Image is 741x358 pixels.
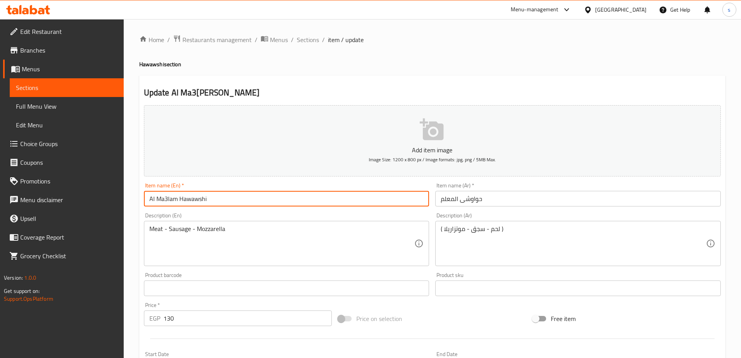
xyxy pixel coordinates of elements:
a: Edit Restaurant [3,22,124,41]
textarea: ( لحم - سجق - موتزاريلا ) [441,225,706,262]
a: Promotions [3,172,124,190]
a: Upsell [3,209,124,228]
a: Restaurants management [173,35,252,45]
a: Home [139,35,164,44]
a: Coupons [3,153,124,172]
span: Edit Menu [16,120,117,130]
a: Coverage Report [3,228,124,247]
span: s [728,5,730,14]
input: Please enter product barcode [144,280,429,296]
input: Please enter price [163,310,332,326]
span: Get support on: [4,286,40,296]
button: Add item imageImage Size: 1200 x 800 px / Image formats: jpg, png / 5MB Max. [144,105,721,176]
h2: Update Al Ma3[PERSON_NAME] [144,87,721,99]
a: Sections [297,35,319,44]
span: Coverage Report [20,233,117,242]
span: Version: [4,273,23,283]
div: [GEOGRAPHIC_DATA] [595,5,646,14]
span: Choice Groups [20,139,117,148]
h4: Hawawshi section [139,60,725,68]
li: / [255,35,258,44]
span: Grocery Checklist [20,251,117,261]
span: Promotions [20,176,117,186]
span: Menus [270,35,288,44]
span: Price on selection [356,314,402,323]
li: / [322,35,325,44]
a: Menus [261,35,288,45]
input: Please enter product sku [435,280,721,296]
p: EGP [149,314,160,323]
p: Add item image [156,145,709,155]
span: Image Size: 1200 x 800 px / Image formats: jpg, png / 5MB Max. [369,155,496,164]
span: item / update [328,35,364,44]
textarea: Meat - Sausage - Mozzarella [149,225,415,262]
a: Support.OpsPlatform [4,294,53,304]
span: Menu disclaimer [20,195,117,205]
input: Enter name Ar [435,191,721,206]
div: Menu-management [511,5,559,14]
span: Sections [16,83,117,92]
span: Full Menu View [16,102,117,111]
a: Choice Groups [3,134,124,153]
a: Edit Menu [10,116,124,134]
span: Free item [551,314,576,323]
span: Edit Restaurant [20,27,117,36]
nav: breadcrumb [139,35,725,45]
a: Full Menu View [10,97,124,116]
span: 1.0.0 [24,273,36,283]
a: Grocery Checklist [3,247,124,265]
a: Menu disclaimer [3,190,124,209]
a: Menus [3,60,124,78]
input: Enter name En [144,191,429,206]
span: Branches [20,46,117,55]
li: / [291,35,294,44]
span: Menus [22,64,117,74]
span: Coupons [20,158,117,167]
a: Sections [10,78,124,97]
span: Restaurants management [182,35,252,44]
li: / [167,35,170,44]
a: Branches [3,41,124,60]
span: Upsell [20,214,117,223]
